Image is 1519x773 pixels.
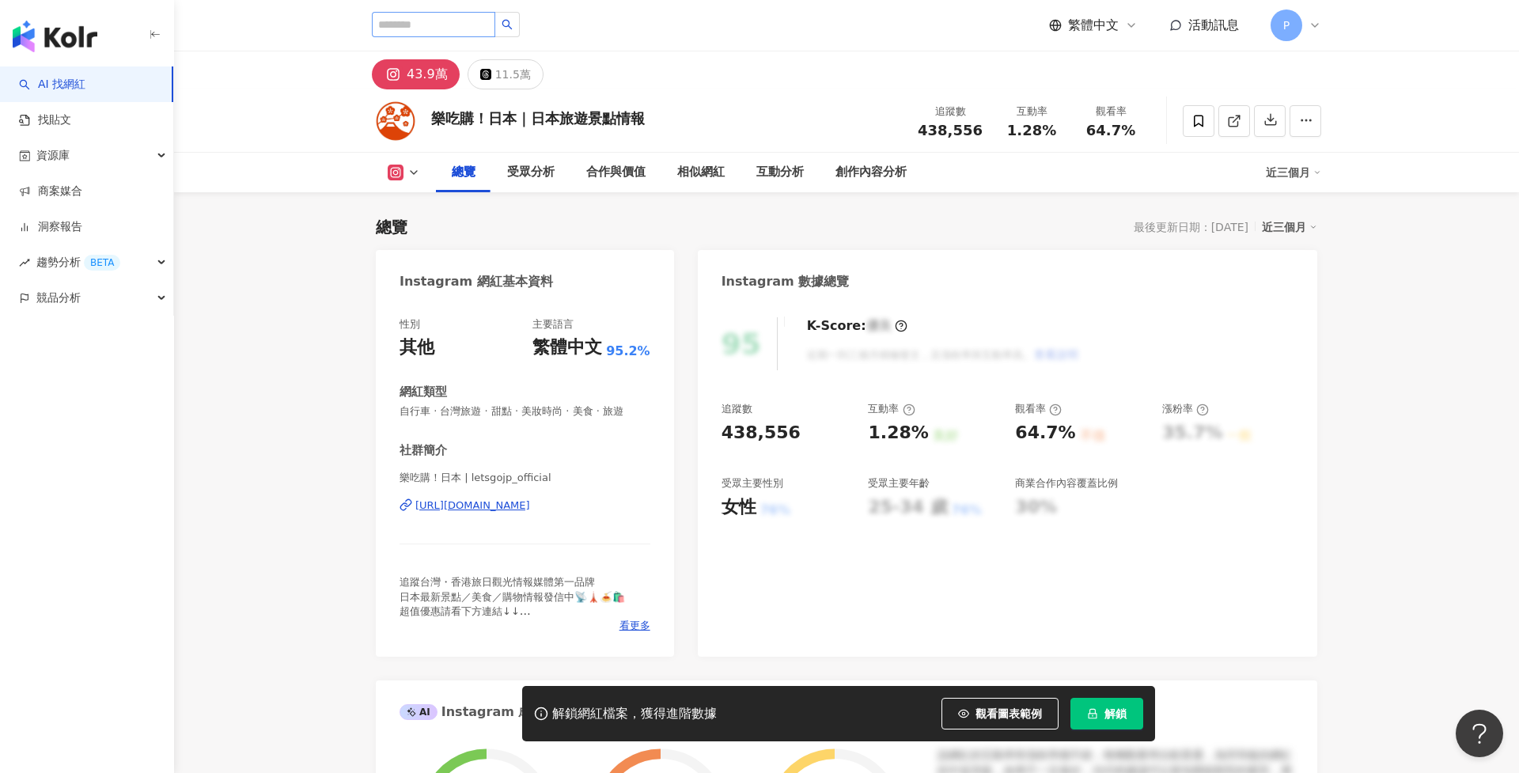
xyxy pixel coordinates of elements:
span: 觀看圖表範例 [975,707,1042,720]
button: 解鎖 [1070,698,1143,729]
div: 64.7% [1015,421,1075,445]
span: 自行車 · 台灣旅遊 · 甜點 · 美妝時尚 · 美食 · 旅遊 [400,404,650,419]
span: 追蹤台灣・香港旅日觀光情報媒體第一品牌 日本最新景點／美食／購物情報發信中📡🗼🍝🛍️ 超值優惠請看下方連結↓↓ ⠀⠀ 📪 業務合作 ▸ [EMAIL_ADDRESS][DOMAIN_NAME] ... [400,576,632,688]
div: 43.9萬 [407,63,448,85]
div: 社群簡介 [400,442,447,459]
div: 追蹤數 [722,402,752,416]
div: 受眾分析 [507,163,555,182]
div: 漲粉率 [1162,402,1209,416]
span: 95.2% [606,343,650,360]
span: 繁體中文 [1068,17,1119,34]
span: 活動訊息 [1188,17,1239,32]
div: 11.5萬 [495,63,531,85]
div: 受眾主要年齡 [868,476,930,491]
div: 樂吃購！日本｜日本旅遊景點情報 [431,108,645,128]
span: 競品分析 [36,280,81,316]
span: 438,556 [918,122,983,138]
div: 商業合作內容覆蓋比例 [1015,476,1118,491]
div: 互動率 [868,402,915,416]
div: 主要語言 [532,317,574,332]
div: 近三個月 [1262,217,1317,237]
div: 438,556 [722,421,801,445]
div: 總覽 [452,163,475,182]
div: K-Score : [807,317,907,335]
div: 近三個月 [1266,160,1321,185]
div: 女性 [722,495,756,520]
div: 互動率 [1002,104,1062,119]
div: 觀看率 [1015,402,1062,416]
button: 43.9萬 [372,59,460,89]
img: KOL Avatar [372,97,419,145]
div: 繁體中文 [532,335,602,360]
button: 11.5萬 [468,59,544,89]
button: 觀看圖表範例 [941,698,1059,729]
img: logo [13,21,97,52]
div: 互動分析 [756,163,804,182]
div: 解鎖網紅檔案，獲得進階數據 [552,706,717,722]
div: 追蹤數 [918,104,983,119]
div: [URL][DOMAIN_NAME] [415,498,530,513]
div: 最後更新日期：[DATE] [1134,221,1248,233]
div: Instagram 數據總覽 [722,273,850,290]
div: 受眾主要性別 [722,476,783,491]
span: rise [19,257,30,268]
div: 觀看率 [1081,104,1141,119]
div: 相似網紅 [677,163,725,182]
a: 商案媒合 [19,184,82,199]
a: [URL][DOMAIN_NAME] [400,498,650,513]
div: 1.28% [868,421,928,445]
span: search [502,19,513,30]
span: 看更多 [619,619,650,633]
span: 資源庫 [36,138,70,173]
span: lock [1087,708,1098,719]
div: 網紅類型 [400,384,447,400]
div: Instagram 網紅基本資料 [400,273,553,290]
a: searchAI 找網紅 [19,77,85,93]
div: BETA [84,255,120,271]
div: 其他 [400,335,434,360]
a: 洞察報告 [19,219,82,235]
div: 性別 [400,317,420,332]
span: 趨勢分析 [36,244,120,280]
a: 找貼文 [19,112,71,128]
span: 解鎖 [1104,707,1127,720]
div: 總覽 [376,216,407,238]
div: 創作內容分析 [835,163,907,182]
span: 樂吃購！日本 | letsgojp_official [400,471,650,485]
span: 1.28% [1007,123,1056,138]
div: 合作與價值 [586,163,646,182]
span: 64.7% [1086,123,1135,138]
span: P [1283,17,1290,34]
